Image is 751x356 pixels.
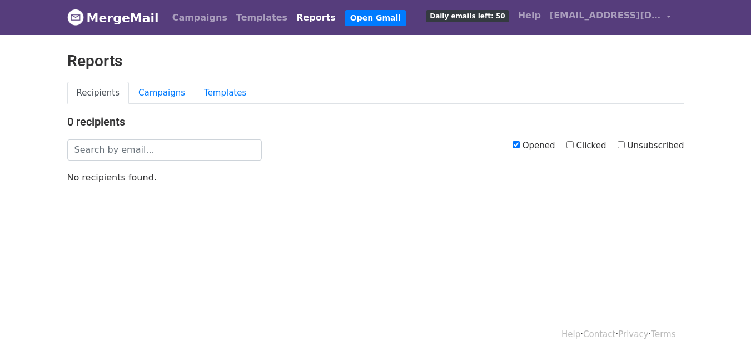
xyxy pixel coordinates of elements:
a: Help [514,4,545,27]
label: Clicked [566,139,606,152]
a: Help [561,329,580,339]
a: Terms [651,329,675,339]
h4: 0 recipients [67,115,684,128]
a: [EMAIL_ADDRESS][DOMAIN_NAME] [545,4,675,31]
a: Privacy [618,329,648,339]
a: Campaigns [168,7,232,29]
a: Contact [583,329,615,339]
input: Opened [513,141,520,148]
input: Search by email... [67,139,262,161]
a: Campaigns [129,82,195,104]
label: Unsubscribed [618,139,684,152]
p: No recipients found. [67,172,684,183]
a: Daily emails left: 50 [421,4,513,27]
span: Daily emails left: 50 [426,10,509,22]
a: Templates [232,7,292,29]
a: Recipients [67,82,130,104]
span: [EMAIL_ADDRESS][DOMAIN_NAME] [550,9,661,22]
img: MergeMail logo [67,9,84,26]
h2: Reports [67,52,684,71]
label: Opened [513,139,555,152]
a: Open Gmail [345,10,406,26]
a: Reports [292,7,340,29]
a: Templates [195,82,256,104]
input: Unsubscribed [618,141,625,148]
a: MergeMail [67,6,159,29]
input: Clicked [566,141,574,148]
